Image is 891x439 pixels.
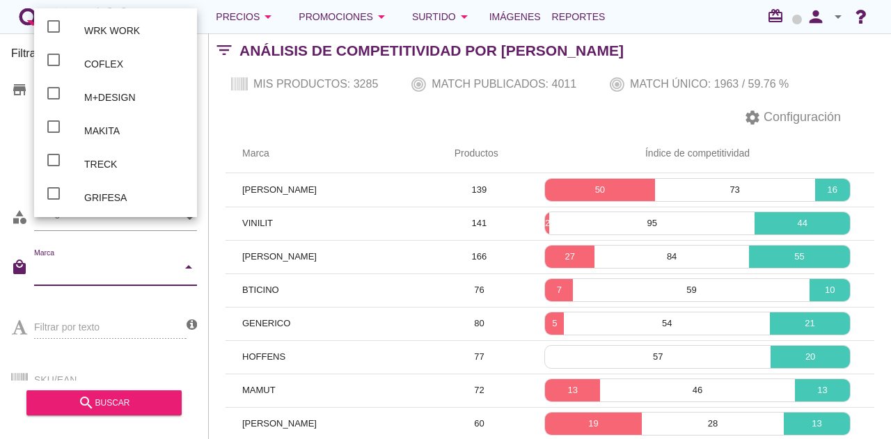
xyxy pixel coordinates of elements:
[810,283,850,297] p: 10
[84,89,186,106] div: M+DESIGN
[733,105,852,130] button: Configuración
[287,3,401,31] button: Promociones
[770,317,850,330] p: 21
[84,22,186,39] div: WRK WORK
[242,251,317,262] span: [PERSON_NAME]
[226,134,438,173] th: Marca: Not sorted.
[17,3,128,31] a: white-qmatch-logo
[242,218,273,228] span: VINILIT
[761,108,841,127] span: Configuración
[545,383,600,397] p: 13
[545,317,564,330] p: 5
[552,8,606,25] span: Reportes
[767,8,789,24] i: redeem
[209,50,239,51] i: filter_list
[438,134,521,173] th: Productos: Not sorted.
[38,394,171,411] div: buscar
[456,8,473,25] i: arrow_drop_down
[11,81,28,98] i: store
[84,56,186,72] div: COFLEX
[655,183,815,197] p: 73
[594,250,749,264] p: 84
[642,417,784,431] p: 28
[205,3,287,31] button: Precios
[521,134,874,173] th: Índice de competitividad: Not sorted.
[242,385,276,395] span: MAMUT
[412,8,473,25] div: Surtido
[84,156,186,173] div: TRECK
[216,8,276,25] div: Precios
[600,383,795,397] p: 46
[242,184,317,195] span: [PERSON_NAME]
[11,209,28,225] i: category
[830,8,846,25] i: arrow_drop_down
[242,418,317,429] span: [PERSON_NAME]
[299,8,390,25] div: Promociones
[84,189,186,206] div: GRIFESA
[438,173,521,207] td: 139
[438,207,521,240] td: 141
[573,283,810,297] p: 59
[373,8,390,25] i: arrow_drop_down
[401,3,484,31] button: Surtido
[239,40,624,62] h2: Análisis de competitividad por [PERSON_NAME]
[438,340,521,374] td: 77
[438,374,521,407] td: 72
[489,8,541,25] span: Imágenes
[438,273,521,307] td: 76
[815,183,850,197] p: 16
[84,122,186,139] div: MAKITA
[242,351,285,362] span: HOFFENS
[546,3,611,31] a: Reportes
[78,394,95,411] i: search
[545,183,655,197] p: 50
[549,216,755,230] p: 95
[260,8,276,25] i: arrow_drop_down
[784,417,850,431] p: 13
[795,383,850,397] p: 13
[545,350,771,364] p: 57
[545,283,573,297] p: 7
[11,45,197,67] h3: Filtrar por
[749,250,850,264] p: 55
[11,259,28,276] i: local_mall
[242,285,279,295] span: BTICINO
[545,250,594,264] p: 27
[744,109,761,126] i: settings
[564,317,770,330] p: 54
[545,417,642,431] p: 19
[438,307,521,340] td: 80
[771,350,850,364] p: 20
[242,318,290,328] span: GENERICO
[438,240,521,273] td: 166
[180,259,197,276] i: arrow_drop_down
[755,216,850,230] p: 44
[484,3,546,31] a: Imágenes
[802,7,830,26] i: person
[26,390,182,415] button: buscar
[545,216,549,230] p: 2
